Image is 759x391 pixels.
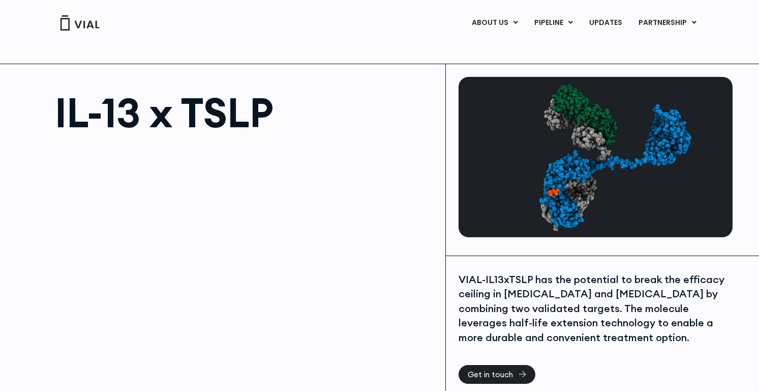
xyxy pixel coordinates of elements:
a: PIPELINEMenu Toggle [526,14,581,32]
a: Get in touch [459,365,535,384]
div: VIAL-IL13xTSLP has the potential to break the efficacy ceiling in [MEDICAL_DATA] and [MEDICAL_DAT... [459,272,730,345]
a: PARTNERSHIPMenu Toggle [630,14,705,32]
span: Get in touch [468,371,513,378]
img: Vial Logo [59,15,100,31]
a: UPDATES [581,14,630,32]
a: ABOUT USMenu Toggle [464,14,526,32]
h1: IL-13 x TSLP [55,92,436,133]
